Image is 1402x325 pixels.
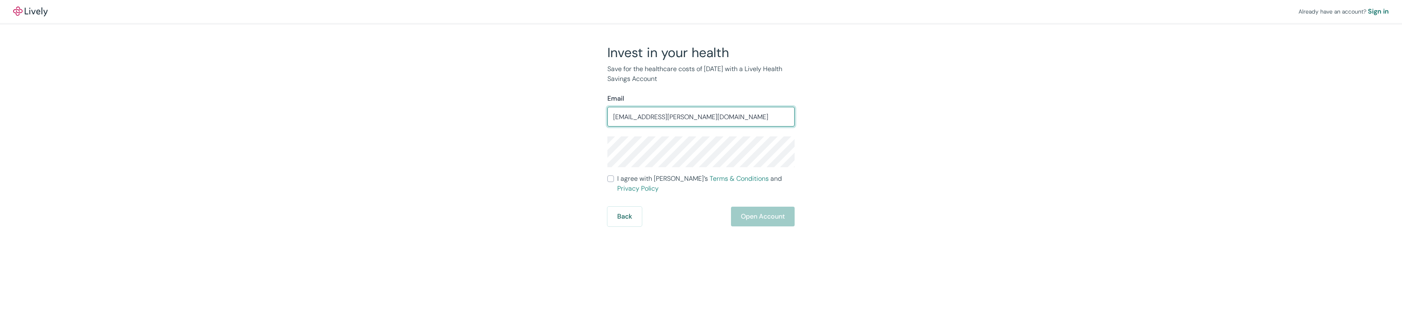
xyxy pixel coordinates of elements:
div: Already have an account? [1299,7,1389,16]
p: Save for the healthcare costs of [DATE] with a Lively Health Savings Account [607,64,795,84]
img: Lively [13,7,48,16]
button: Back [607,207,642,226]
a: Sign in [1368,7,1389,16]
a: Privacy Policy [617,184,659,193]
a: Terms & Conditions [710,174,769,183]
span: I agree with [PERSON_NAME]’s and [617,174,795,194]
h2: Invest in your health [607,44,795,61]
a: LivelyLively [13,7,48,16]
label: Email [607,94,624,104]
